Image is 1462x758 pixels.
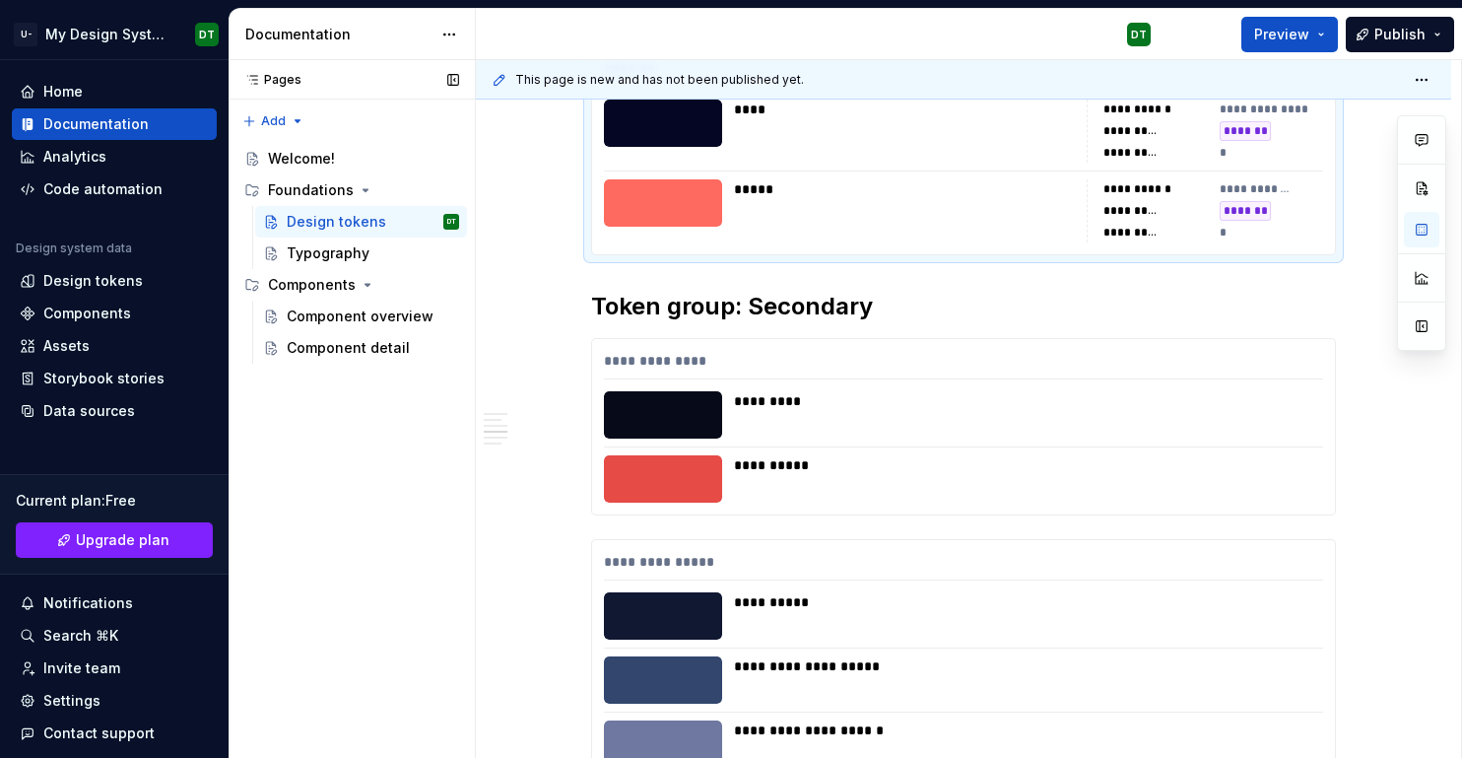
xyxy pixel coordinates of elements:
[268,180,354,200] div: Foundations
[45,25,171,44] div: My Design System
[43,147,106,167] div: Analytics
[268,149,335,169] div: Welcome!
[12,298,217,329] a: Components
[268,275,356,295] div: Components
[255,301,467,332] a: Component overview
[43,271,143,291] div: Design tokens
[236,107,310,135] button: Add
[16,241,132,256] div: Design system data
[43,336,90,356] div: Assets
[255,206,467,238] a: Design tokensDT
[12,653,217,684] a: Invite team
[255,238,467,269] a: Typography
[43,304,131,323] div: Components
[76,530,169,550] span: Upgrade plan
[43,658,120,678] div: Invite team
[12,330,217,362] a: Assets
[287,212,386,232] div: Design tokens
[287,243,369,263] div: Typography
[515,72,804,88] span: This page is new and has not been published yet.
[43,401,135,421] div: Data sources
[12,265,217,297] a: Design tokens
[12,718,217,749] button: Contact support
[261,113,286,129] span: Add
[255,332,467,364] a: Component detail
[199,27,215,42] div: DT
[43,114,149,134] div: Documentation
[1241,17,1338,52] button: Preview
[12,395,217,427] a: Data sources
[236,269,467,301] div: Components
[43,724,155,743] div: Contact support
[16,491,213,511] div: Current plan : Free
[12,685,217,717] a: Settings
[1254,25,1309,44] span: Preview
[4,13,225,55] button: U-My Design SystemDT
[1346,17,1454,52] button: Publish
[591,291,1336,322] h2: Token group: Secondary
[12,76,217,107] a: Home
[12,363,217,394] a: Storybook stories
[43,626,118,646] div: Search ⌘K
[287,338,410,358] div: Component detail
[1131,27,1147,42] div: DT
[245,25,432,44] div: Documentation
[12,620,217,652] button: Search ⌘K
[12,173,217,205] a: Code automation
[16,522,213,558] button: Upgrade plan
[43,82,83,102] div: Home
[43,179,163,199] div: Code automation
[12,141,217,172] a: Analytics
[236,143,467,364] div: Page tree
[43,593,133,613] div: Notifications
[236,143,467,174] a: Welcome!
[14,23,37,46] div: U-
[447,212,456,232] div: DT
[236,174,467,206] div: Foundations
[12,108,217,140] a: Documentation
[287,307,433,326] div: Component overview
[1374,25,1426,44] span: Publish
[43,369,165,388] div: Storybook stories
[236,72,301,88] div: Pages
[12,587,217,619] button: Notifications
[43,691,100,711] div: Settings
